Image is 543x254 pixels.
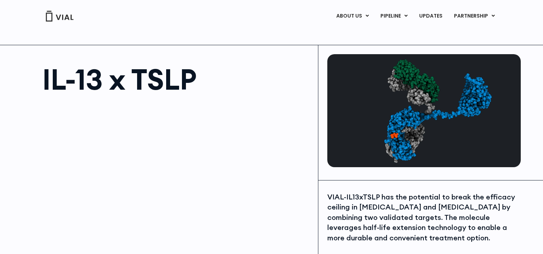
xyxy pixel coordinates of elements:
a: PARTNERSHIPMenu Toggle [448,10,501,22]
a: ABOUT USMenu Toggle [331,10,374,22]
a: PIPELINEMenu Toggle [375,10,413,22]
div: VIAL-IL13xTSLP has the potential to break the efficacy ceiling in [MEDICAL_DATA] and [MEDICAL_DAT... [327,192,519,243]
h1: IL-13 x TSLP [42,65,311,94]
img: Vial Logo [45,11,74,22]
a: UPDATES [413,10,448,22]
